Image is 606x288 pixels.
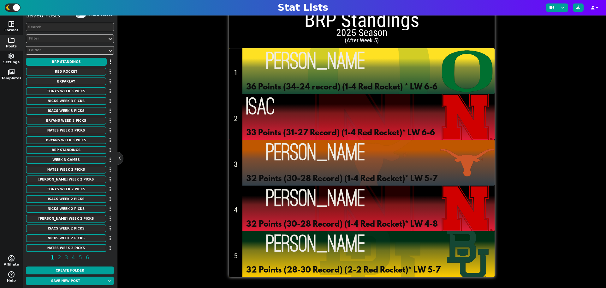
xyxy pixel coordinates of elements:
[246,174,437,185] span: 32 Points (30-28 Record) (1-4 Red Rocket)* LW 5-7
[26,68,106,76] button: Red Rocket
[246,82,437,93] span: 36 Points (34-24 record) (1-4 Red Rocket) * LW 6-6
[26,126,106,134] button: Nates Week 3 Picks
[229,38,495,44] h2: (After Week 5)
[8,52,15,60] span: settings
[26,117,106,125] button: Bryans Week 3 Picks
[232,205,239,216] span: 4
[246,49,453,71] span: [PERSON_NAME]
[50,254,55,261] span: 1
[26,205,106,213] button: Nicks Week 2 Picks
[229,28,495,38] h2: 2025 Season
[246,95,453,117] span: isac
[232,159,239,170] span: 3
[29,36,105,41] div: Filter
[8,271,15,278] span: help
[26,156,106,164] button: Week 3 Games
[78,254,83,261] span: 5
[26,136,106,144] button: Bryans Week 3 Picks
[26,175,106,183] button: [PERSON_NAME] Week 2 Picks
[57,254,62,261] span: 2
[26,107,106,115] button: Isacs Week 3 Picks
[29,48,105,53] div: Folder
[26,12,60,19] h5: Saved Posts
[26,234,106,242] button: Nicks Week 2 Picks
[85,254,90,261] span: 6
[229,10,495,30] h1: BRP Standings
[246,128,435,139] span: 33 Points (31-27 Record) (1-4 Red Rocket)* LW 6-6
[26,224,106,232] button: Isacs Week 2 Picks
[246,186,453,208] span: [PERSON_NAME]
[64,254,69,261] span: 3
[26,58,107,66] button: BRP Standings
[8,36,15,44] span: folder
[8,20,15,28] span: space_dashboard
[26,244,106,252] button: Nates Week 2 Picks
[71,254,76,261] span: 4
[246,140,453,162] span: [PERSON_NAME]
[26,277,105,285] button: Save new post
[26,97,106,105] button: Nicks Week 3 Picks
[26,87,106,95] button: Tonys Week 3 Picks
[246,232,453,254] span: [PERSON_NAME]
[26,185,106,193] button: Tonys Week 2 Picks
[26,23,114,31] input: Search
[26,77,106,85] button: BRParlay
[8,68,15,76] span: photo_library
[232,113,239,124] span: 2
[26,195,106,203] button: Isacs Week 2 Picks
[26,146,106,154] button: BRP Standings
[232,67,239,78] span: 1
[246,265,441,276] span: 32 Points (28-30 Record) (2-2 Red Rocket)* LW 5-7
[26,215,106,223] button: [PERSON_NAME] Week 2 Picks
[246,219,438,230] span: 32 Points (30-28 Record) (1-4 Red Rocket)* LW 4-8
[26,166,106,174] button: Nates Week 2 Picks
[232,250,239,261] span: 5
[8,254,15,262] span: monetization_on
[26,267,114,274] button: Create Folder
[278,2,328,13] h1: Stat Lists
